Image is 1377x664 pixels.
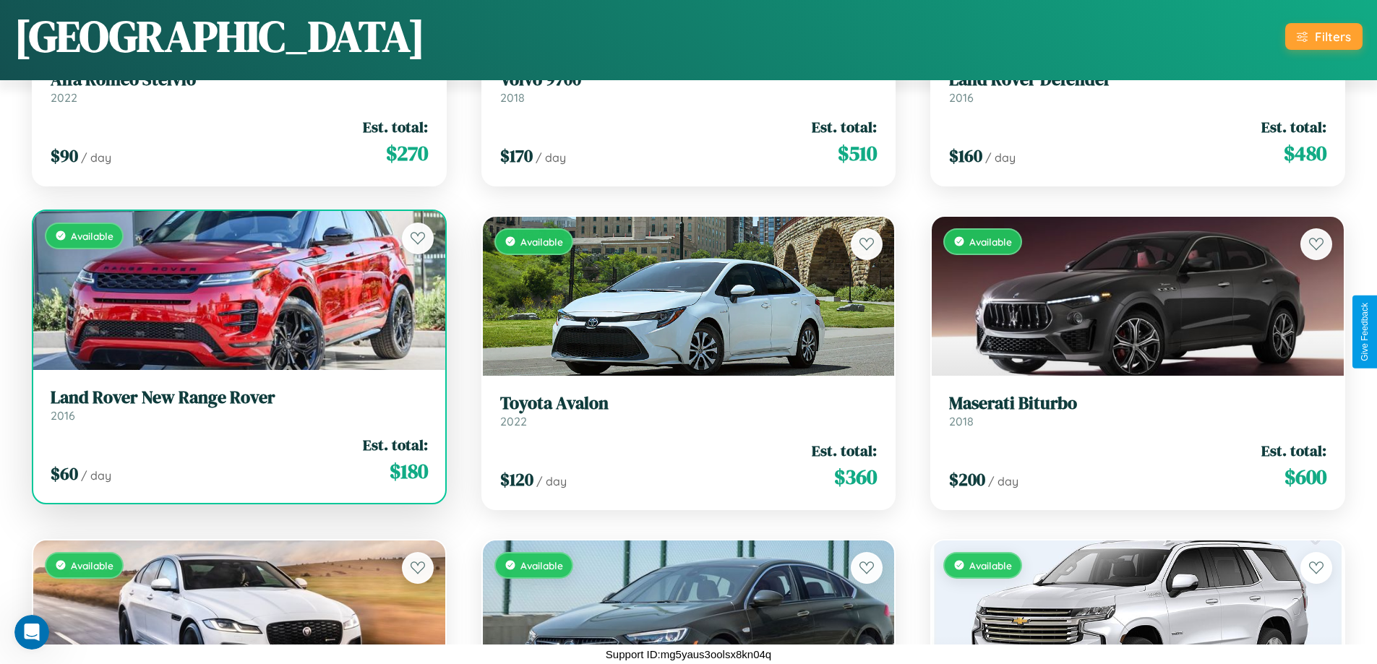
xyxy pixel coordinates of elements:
p: Support ID: mg5yaus3oolsx8kn04q [606,644,771,664]
a: Land Rover Defender2016 [949,69,1326,105]
span: / day [988,474,1018,488]
span: / day [81,150,111,165]
span: $ 160 [949,144,982,168]
span: $ 360 [834,462,877,491]
span: / day [536,150,566,165]
span: Est. total: [812,440,877,461]
span: 2018 [500,90,525,105]
h3: Land Rover Defender [949,69,1326,90]
span: Available [969,236,1012,248]
span: $ 60 [51,462,78,486]
a: Land Rover New Range Rover2016 [51,387,428,423]
span: Available [520,236,563,248]
span: 2022 [51,90,77,105]
span: Est. total: [1261,440,1326,461]
span: Available [520,559,563,572]
span: $ 90 [51,144,78,168]
button: Filters [1285,23,1363,50]
span: 2016 [51,408,75,423]
a: Toyota Avalon2022 [500,393,878,428]
div: Give Feedback [1360,303,1370,361]
span: $ 120 [500,467,533,491]
span: $ 200 [949,467,985,491]
span: 2016 [949,90,974,105]
h3: Land Rover New Range Rover [51,387,428,408]
span: $ 270 [386,139,428,168]
span: 2022 [500,414,527,428]
h3: Volvo 9700 [500,69,878,90]
span: $ 510 [838,139,877,168]
span: Est. total: [363,434,428,455]
span: 2018 [949,414,974,428]
h3: Toyota Avalon [500,393,878,414]
span: $ 480 [1284,139,1326,168]
div: Filters [1315,29,1351,44]
a: Maserati Biturbo2018 [949,393,1326,428]
span: $ 180 [390,457,428,486]
span: / day [81,468,111,483]
span: Est. total: [363,116,428,137]
span: $ 600 [1284,462,1326,491]
span: / day [536,474,567,488]
h3: Alfa Romeo Stelvio [51,69,428,90]
a: Volvo 97002018 [500,69,878,105]
h1: [GEOGRAPHIC_DATA] [14,7,425,66]
a: Alfa Romeo Stelvio2022 [51,69,428,105]
span: Available [71,559,113,572]
span: Est. total: [1261,116,1326,137]
span: Available [71,230,113,242]
span: $ 170 [500,144,533,168]
iframe: Intercom live chat [14,615,49,650]
span: Available [969,559,1012,572]
h3: Maserati Biturbo [949,393,1326,414]
span: / day [985,150,1016,165]
span: Est. total: [812,116,877,137]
